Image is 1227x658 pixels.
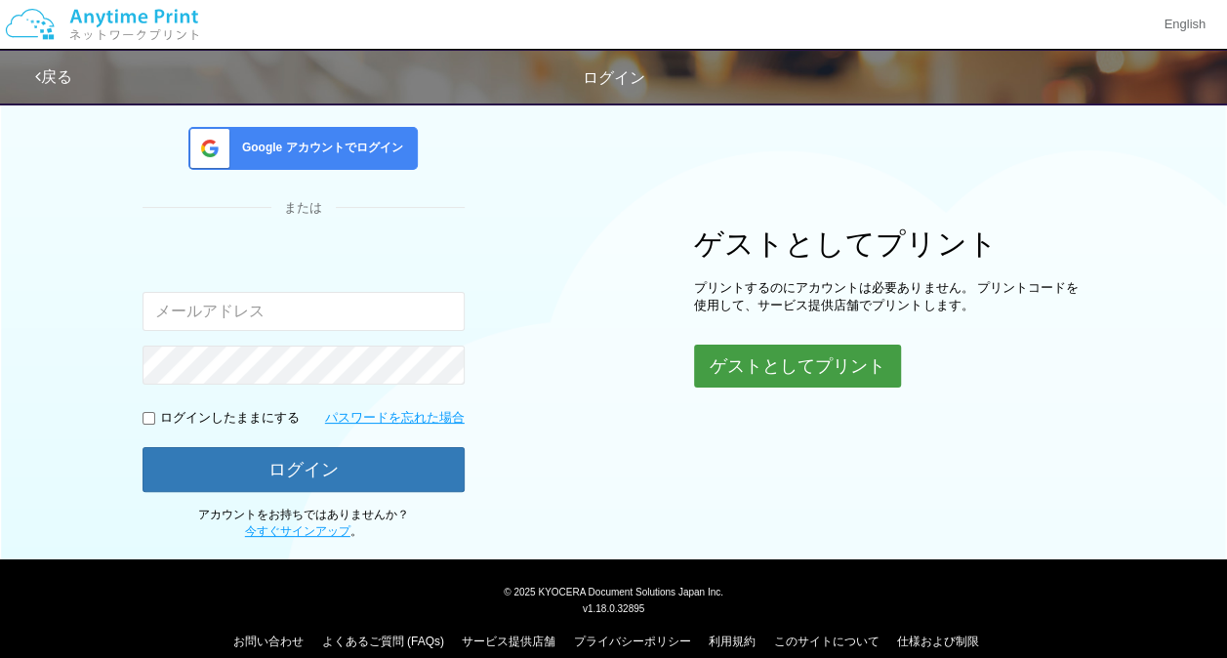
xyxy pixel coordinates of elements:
[233,635,304,648] a: お問い合わせ
[143,507,465,540] p: アカウントをお持ちではありませんか？
[694,227,1084,260] h1: ゲストとしてプリント
[897,635,979,648] a: 仕様および制限
[143,199,465,218] div: または
[574,635,691,648] a: プライバシーポリシー
[694,345,901,388] button: ゲストとしてプリント
[143,447,465,492] button: ログイン
[234,140,403,156] span: Google アカウントでログイン
[694,279,1084,315] p: プリントするのにアカウントは必要ありません。 プリントコードを使用して、サービス提供店舗でプリントします。
[322,635,444,648] a: よくあるご質問 (FAQs)
[709,635,756,648] a: 利用規約
[773,635,879,648] a: このサイトについて
[462,635,555,648] a: サービス提供店舗
[583,69,645,86] span: ログイン
[245,524,350,538] a: 今すぐサインアップ
[583,602,644,614] span: v1.18.0.32895
[245,524,362,538] span: 。
[160,409,300,428] p: ログインしたままにする
[143,292,465,331] input: メールアドレス
[504,585,723,597] span: © 2025 KYOCERA Document Solutions Japan Inc.
[35,68,72,85] a: 戻る
[325,409,465,428] a: パスワードを忘れた場合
